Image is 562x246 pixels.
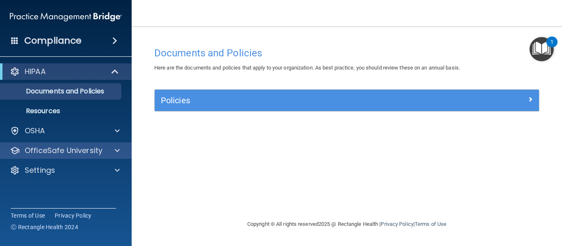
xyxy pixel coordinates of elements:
[381,221,413,227] a: Privacy Policy
[10,146,120,155] a: OfficeSafe University
[415,221,446,227] a: Terms of Use
[11,211,45,220] a: Terms of Use
[25,165,55,175] p: Settings
[24,35,81,46] h4: Compliance
[197,211,497,237] div: Copyright © All rights reserved 2025 @ Rectangle Health | |
[11,223,78,231] span: Ⓒ Rectangle Health 2024
[25,126,45,136] p: OSHA
[10,9,122,25] img: PMB logo
[154,65,460,71] span: Here are the documents and policies that apply to your organization. As best practice, you should...
[25,67,46,77] p: HIPAA
[550,42,553,53] div: 1
[55,211,92,220] a: Privacy Policy
[420,188,552,220] iframe: Drift Widget Chat Controller
[154,48,539,58] h4: Documents and Policies
[5,87,118,95] p: Documents and Policies
[10,165,120,175] a: Settings
[529,37,554,61] button: Open Resource Center, 1 new notification
[5,107,118,115] p: Resources
[161,94,533,107] a: Policies
[25,146,102,155] p: OfficeSafe University
[10,67,119,77] a: HIPAA
[161,96,437,105] h5: Policies
[10,126,120,136] a: OSHA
